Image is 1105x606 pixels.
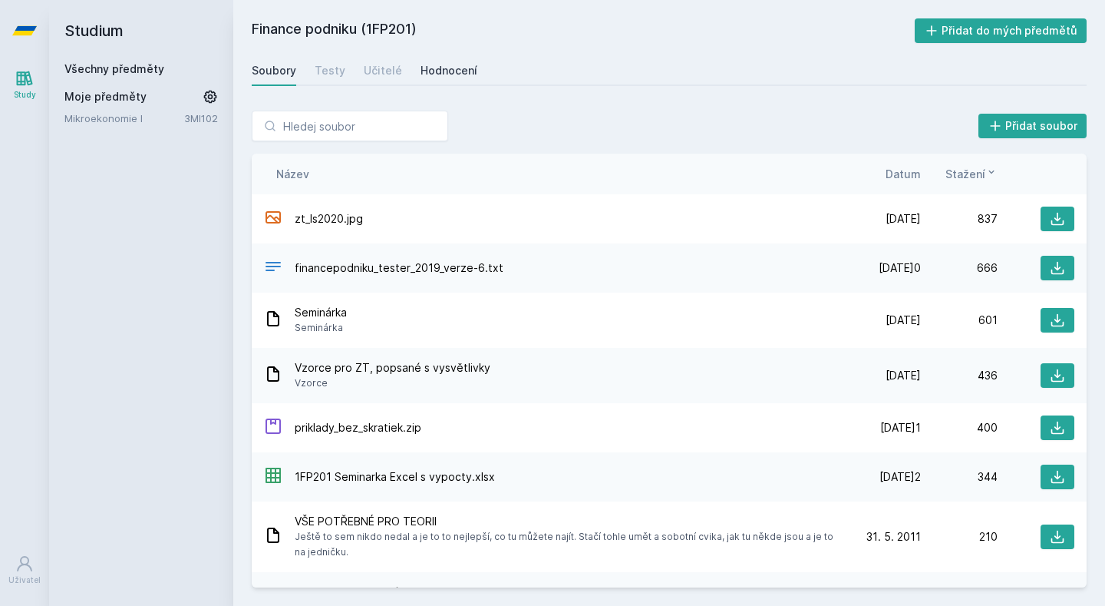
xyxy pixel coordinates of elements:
[295,360,490,376] span: Vzorce pro ZT, popsané s vysvětlivky
[921,469,998,485] div: 344
[921,529,998,545] div: 210
[295,420,421,435] span: priklady_bez_skratiek.zip
[886,211,921,227] span: [DATE]
[8,575,41,586] div: Uživatel
[295,260,503,276] span: financepodniku_tester_2019_verze-6.txt
[276,166,309,182] button: Název
[364,55,402,86] a: Učitelé
[921,260,998,276] div: 666
[64,89,147,104] span: Moje předměty
[252,63,296,78] div: Soubory
[64,111,184,126] a: Mikroekonomie I
[421,55,477,86] a: Hodnocení
[264,257,282,280] div: TXT
[421,63,477,78] div: Hodnocení
[295,305,347,320] span: Seminárka
[64,62,164,75] a: Všechny předměty
[252,55,296,86] a: Soubory
[295,529,838,560] span: Ještě to sem nikdo nedal a je to to nejlepší, co tu můžete najít. Stačí tohle umět a sobotní cvik...
[886,166,921,182] button: Datum
[252,111,448,141] input: Hledej soubor
[184,112,218,124] a: 3MI102
[295,320,347,336] span: Seminárka
[945,166,985,182] span: Stažení
[264,466,282,488] div: XLSX
[921,420,998,435] div: 400
[866,529,921,545] span: 31. 5. 2011
[315,63,345,78] div: Testy
[886,368,921,383] span: [DATE]
[264,417,282,439] div: ZIP
[295,211,363,227] span: zt_ls2020.jpg
[915,18,1087,43] button: Přidat do mých předmětů
[3,547,46,594] a: Uživatel
[3,61,46,108] a: Study
[879,260,921,276] span: [DATE]0
[921,313,998,328] div: 601
[978,114,1087,138] button: Přidat soubor
[295,469,495,485] span: 1FP201 Seminarka Excel s vypocty.xlsx
[295,584,465,600] span: Tabulka pro sem.práci
[921,211,998,227] div: 837
[945,166,998,182] button: Stažení
[886,313,921,328] span: [DATE]
[252,18,915,43] h2: Finance podniku (1FP201)
[264,208,282,230] div: JPG
[921,368,998,383] div: 436
[295,376,490,391] span: Vzorce
[295,514,838,529] span: VŠE POTŘEBNÉ PRO TEORII
[879,469,921,485] span: [DATE]2
[315,55,345,86] a: Testy
[880,420,921,435] span: [DATE]1
[364,63,402,78] div: Učitelé
[14,89,36,101] div: Study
